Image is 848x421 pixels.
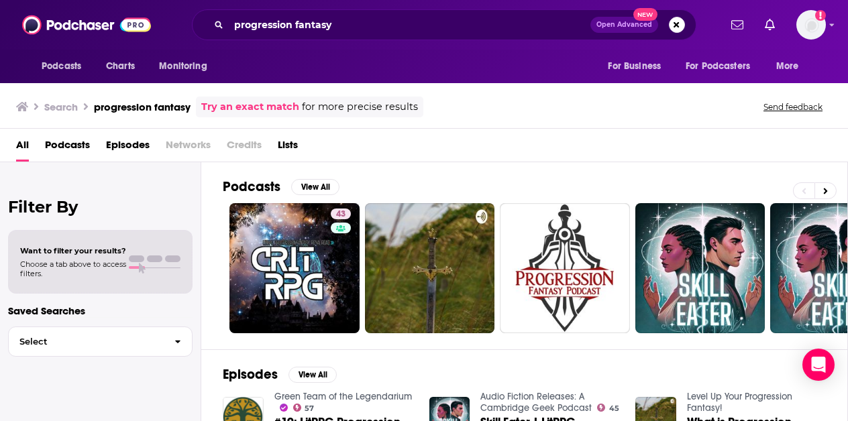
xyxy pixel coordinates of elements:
[767,54,816,79] button: open menu
[9,337,164,346] span: Select
[223,178,339,195] a: PodcastsView All
[192,9,696,40] div: Search podcasts, credits, & more...
[597,404,619,412] a: 45
[16,134,29,162] a: All
[609,406,619,412] span: 45
[802,349,835,381] div: Open Intercom Messenger
[227,134,262,162] span: Credits
[223,366,337,383] a: EpisodesView All
[633,8,657,21] span: New
[336,208,346,221] span: 43
[223,366,278,383] h2: Episodes
[106,134,150,162] a: Episodes
[166,134,211,162] span: Networks
[590,17,658,33] button: Open AdvancedNew
[159,57,207,76] span: Monitoring
[229,203,360,333] a: 43
[291,179,339,195] button: View All
[20,259,126,278] span: Choose a tab above to access filters.
[8,304,193,317] p: Saved Searches
[32,54,99,79] button: open menu
[223,178,280,195] h2: Podcasts
[229,14,590,36] input: Search podcasts, credits, & more...
[288,367,337,383] button: View All
[726,13,749,36] a: Show notifications dropdown
[278,134,298,162] a: Lists
[201,99,299,115] a: Try an exact match
[22,12,151,38] img: Podchaser - Follow, Share and Rate Podcasts
[293,404,315,412] a: 57
[796,10,826,40] span: Logged in as eringalloway
[44,101,78,113] h3: Search
[305,406,314,412] span: 57
[42,57,81,76] span: Podcasts
[302,99,418,115] span: for more precise results
[596,21,652,28] span: Open Advanced
[8,326,193,357] button: Select
[776,57,799,76] span: More
[8,197,193,217] h2: Filter By
[677,54,770,79] button: open menu
[598,54,678,79] button: open menu
[815,10,826,21] svg: Add a profile image
[608,57,661,76] span: For Business
[686,57,750,76] span: For Podcasters
[94,101,191,113] h3: progression fantasy
[687,391,792,414] a: Level Up Your Progression Fantasy!
[796,10,826,40] button: Show profile menu
[97,54,143,79] a: Charts
[20,246,126,255] span: Want to filter your results?
[150,54,224,79] button: open menu
[796,10,826,40] img: User Profile
[331,208,351,219] a: 43
[759,13,780,36] a: Show notifications dropdown
[274,391,412,402] a: Green Team of the Legendarium
[480,391,592,414] a: Audio Fiction Releases: A Cambridge Geek Podcast
[759,101,827,113] button: Send feedback
[106,57,135,76] span: Charts
[45,134,90,162] a: Podcasts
